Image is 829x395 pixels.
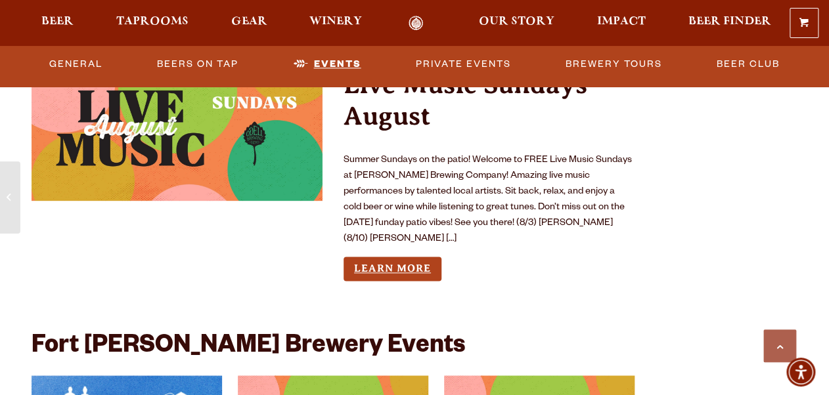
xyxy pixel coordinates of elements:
a: Private Events [411,49,516,79]
span: Winery [309,16,362,27]
p: Summer Sundays on the patio! Welcome to FREE Live Music Sundays at [PERSON_NAME] Brewing Company!... [344,153,635,247]
a: Impact [588,16,654,31]
a: Taprooms [108,16,197,31]
a: View event details [32,55,323,200]
div: Accessibility Menu [786,358,815,386]
span: Taprooms [116,16,189,27]
span: Gear [231,16,267,27]
a: Beer Club [711,49,785,79]
a: General [44,49,108,79]
a: Beer Finder [679,16,779,31]
span: Our Story [479,16,554,27]
a: Gear [223,16,276,31]
span: Beer Finder [688,16,771,27]
span: Impact [596,16,645,27]
a: Scroll to top [763,329,796,362]
a: Odell Home [391,16,440,31]
span: Beer [41,16,74,27]
a: Beers on Tap [152,49,244,79]
a: Winery [301,16,370,31]
a: Learn more about Live Music Sundays – August [344,257,441,281]
h2: Fort [PERSON_NAME] Brewery Events [32,333,465,362]
a: Brewery Tours [560,49,667,79]
a: Beer [33,16,82,31]
a: Events [288,49,366,79]
a: Our Story [470,16,563,31]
